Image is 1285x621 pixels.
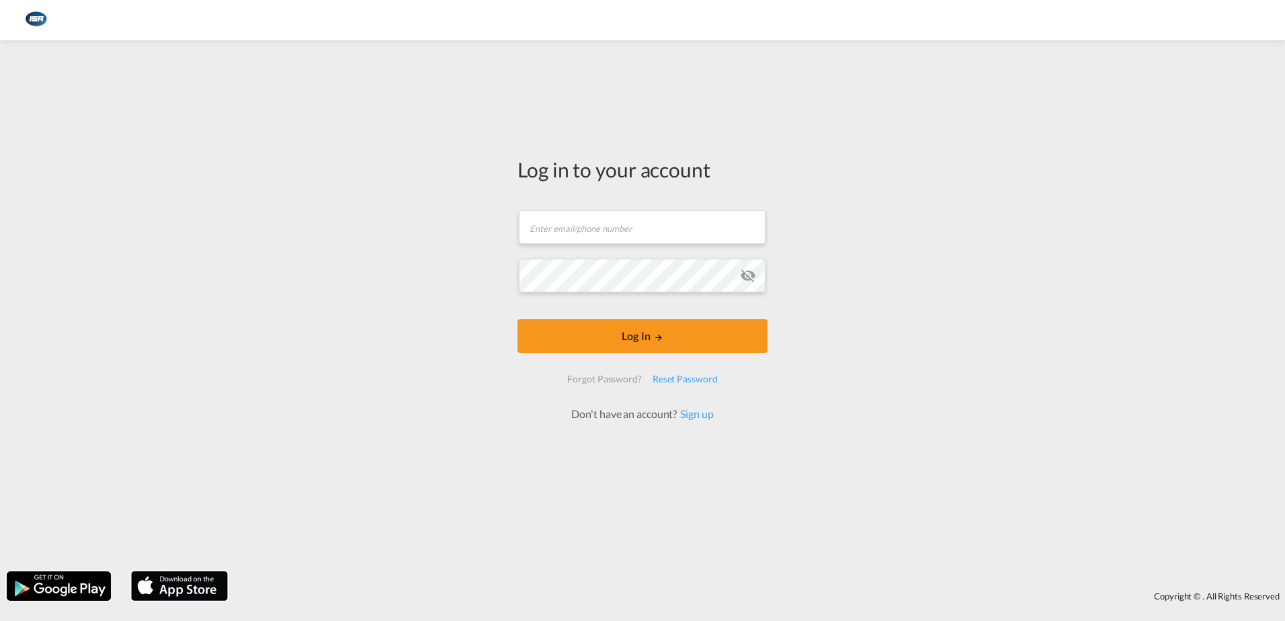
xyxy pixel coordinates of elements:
[740,267,756,284] md-icon: icon-eye-off
[647,367,723,391] div: Reset Password
[517,155,768,183] div: Log in to your account
[517,319,768,353] button: LOGIN
[235,585,1285,608] div: Copyright © . All Rights Reserved
[5,570,112,602] img: google.png
[130,570,229,602] img: apple.png
[556,407,728,421] div: Don't have an account?
[20,5,50,36] img: 1aa151c0c08011ec8d6f413816f9a227.png
[677,407,713,420] a: Sign up
[562,367,647,391] div: Forgot Password?
[519,210,765,244] input: Enter email/phone number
